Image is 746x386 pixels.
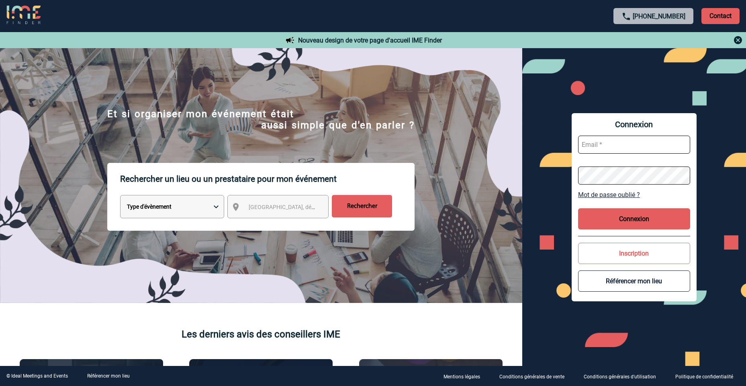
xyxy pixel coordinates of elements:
button: Référencer mon lieu [578,270,690,292]
input: Email * [578,136,690,154]
p: Rechercher un lieu ou un prestataire pour mon événement [120,163,415,195]
a: Politique de confidentialité [669,372,746,380]
span: [GEOGRAPHIC_DATA], département, région... [249,204,360,210]
a: Conditions générales d'utilisation [577,372,669,380]
a: Conditions générales de vente [493,372,577,380]
input: Rechercher [332,195,392,217]
p: Politique de confidentialité [675,374,733,380]
a: Mot de passe oublié ? [578,191,690,199]
a: [PHONE_NUMBER] [633,12,685,20]
a: Référencer mon lieu [87,373,130,379]
div: © Ideal Meetings and Events [6,373,68,379]
span: Connexion [578,120,690,129]
p: Conditions générales d'utilisation [584,374,656,380]
p: Mentions légales [444,374,480,380]
button: Inscription [578,243,690,264]
p: Conditions générales de vente [499,374,564,380]
p: Contact [701,8,740,24]
a: Mentions légales [437,372,493,380]
button: Connexion [578,208,690,230]
img: call-24-px.png [621,12,631,21]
